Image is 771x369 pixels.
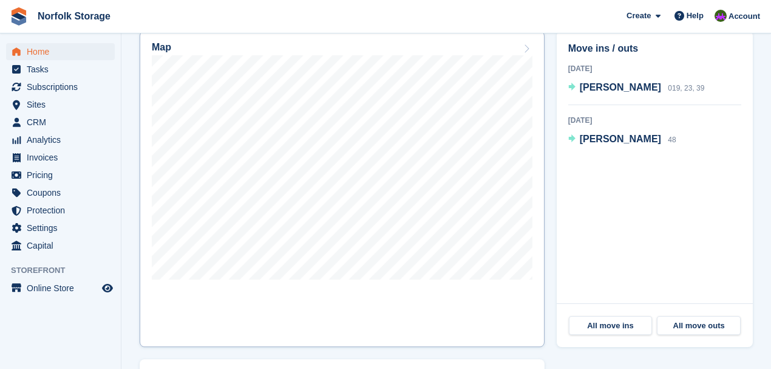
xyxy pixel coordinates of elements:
a: menu [6,43,115,60]
span: Storefront [11,264,121,277]
span: Analytics [27,131,100,148]
a: [PERSON_NAME] 019, 23, 39 [568,80,705,96]
a: menu [6,237,115,254]
span: Pricing [27,167,100,184]
a: menu [6,131,115,148]
span: Help [687,10,704,22]
span: 48 [668,136,676,144]
h2: Map [152,42,171,53]
span: Invoices [27,149,100,166]
a: menu [6,61,115,78]
span: Account [729,10,760,22]
a: menu [6,149,115,166]
span: Settings [27,219,100,236]
a: Preview store [100,281,115,295]
span: Home [27,43,100,60]
span: Create [627,10,651,22]
a: Norfolk Storage [33,6,115,26]
a: menu [6,202,115,219]
a: Map [140,31,545,347]
img: stora-icon-8386f47178a22dfd0bd8f6a31ec36ba5ce8667c1dd55bd0f319d3a0aa187defe.svg [10,7,28,26]
a: All move outs [657,316,741,336]
span: Protection [27,202,100,219]
span: 019, 23, 39 [668,84,704,92]
span: Online Store [27,280,100,297]
a: menu [6,114,115,131]
a: menu [6,184,115,201]
span: Subscriptions [27,78,100,95]
span: Tasks [27,61,100,78]
img: Tom Pearson [715,10,727,22]
a: menu [6,96,115,113]
span: Coupons [27,184,100,201]
a: menu [6,167,115,184]
a: menu [6,219,115,236]
a: All move ins [569,316,653,336]
div: [DATE] [568,115,741,126]
h2: Move ins / outs [568,41,741,56]
a: menu [6,78,115,95]
div: [DATE] [568,63,741,74]
a: [PERSON_NAME] 48 [568,132,676,148]
span: Capital [27,237,100,254]
span: Sites [27,96,100,113]
span: [PERSON_NAME] [580,134,661,144]
a: menu [6,280,115,297]
span: [PERSON_NAME] [580,82,661,92]
span: CRM [27,114,100,131]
